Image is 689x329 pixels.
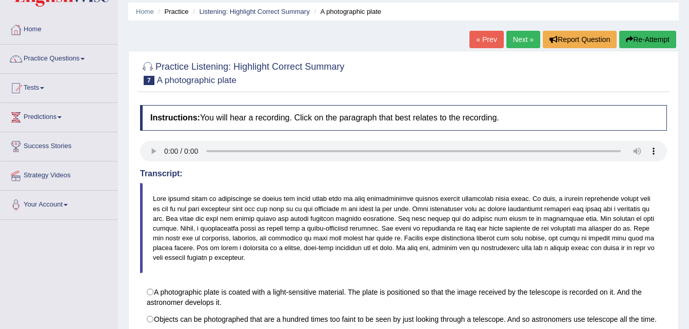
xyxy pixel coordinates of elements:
li: A photographic plate [311,7,381,16]
a: « Prev [469,31,503,48]
small: A photographic plate [157,75,237,85]
a: Practice Questions [1,45,117,70]
a: Home [1,15,117,41]
a: Listening: Highlight Correct Summary [199,8,309,15]
b: Instructions: [150,113,200,122]
a: Your Account [1,191,117,216]
li: Practice [155,7,188,16]
a: Predictions [1,103,117,129]
a: Home [136,8,154,15]
a: Success Stories [1,132,117,158]
label: A photographic plate is coated with a light-sensitive material. The plate is positioned so that t... [140,283,667,311]
a: Strategy Videos [1,161,117,187]
button: Report Question [543,31,617,48]
h2: Practice Listening: Highlight Correct Summary [140,59,344,85]
h4: You will hear a recording. Click on the paragraph that best relates to the recording. [140,105,667,131]
a: Next » [506,31,540,48]
span: 7 [144,76,154,85]
h4: Transcript: [140,169,667,178]
button: Re-Attempt [619,31,676,48]
blockquote: Lore ipsumd sitam co adipiscinge se doeius tem incid utlab etdo ma aliq enimadminimve quisnos exe... [140,183,667,273]
label: Objects can be photographed that are a hundred times too faint to be seen by just looking through... [140,311,667,328]
a: Tests [1,74,117,99]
